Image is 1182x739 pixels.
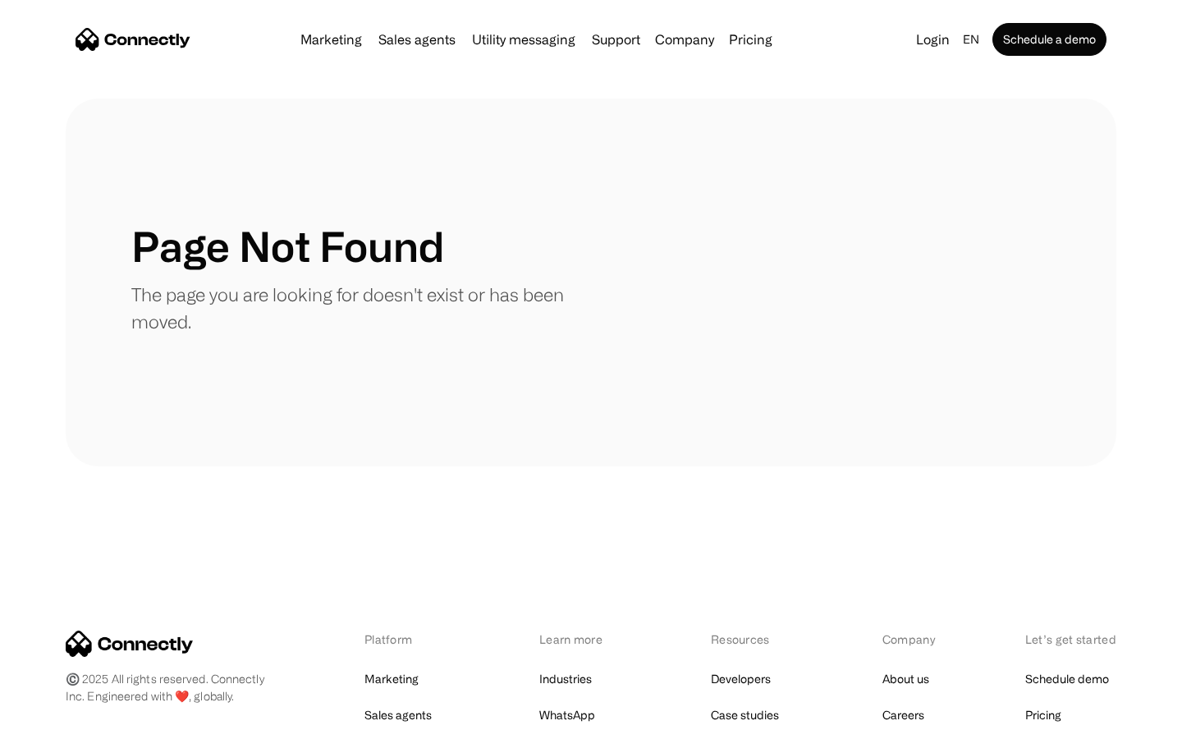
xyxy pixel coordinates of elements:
[294,33,369,46] a: Marketing
[539,631,625,648] div: Learn more
[131,222,444,271] h1: Page Not Found
[963,28,979,51] div: en
[372,33,462,46] a: Sales agents
[992,23,1106,56] a: Schedule a demo
[364,631,454,648] div: Platform
[722,33,779,46] a: Pricing
[585,33,647,46] a: Support
[131,281,591,335] p: The page you are looking for doesn't exist or has been moved.
[364,704,432,727] a: Sales agents
[655,28,714,51] div: Company
[465,33,582,46] a: Utility messaging
[1025,668,1109,691] a: Schedule demo
[711,631,797,648] div: Resources
[16,709,98,733] aside: Language selected: English
[909,28,956,51] a: Login
[882,668,929,691] a: About us
[711,704,779,727] a: Case studies
[33,710,98,733] ul: Language list
[711,668,771,691] a: Developers
[539,704,595,727] a: WhatsApp
[539,668,592,691] a: Industries
[882,631,940,648] div: Company
[882,704,924,727] a: Careers
[1025,704,1061,727] a: Pricing
[364,668,419,691] a: Marketing
[1025,631,1116,648] div: Let’s get started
